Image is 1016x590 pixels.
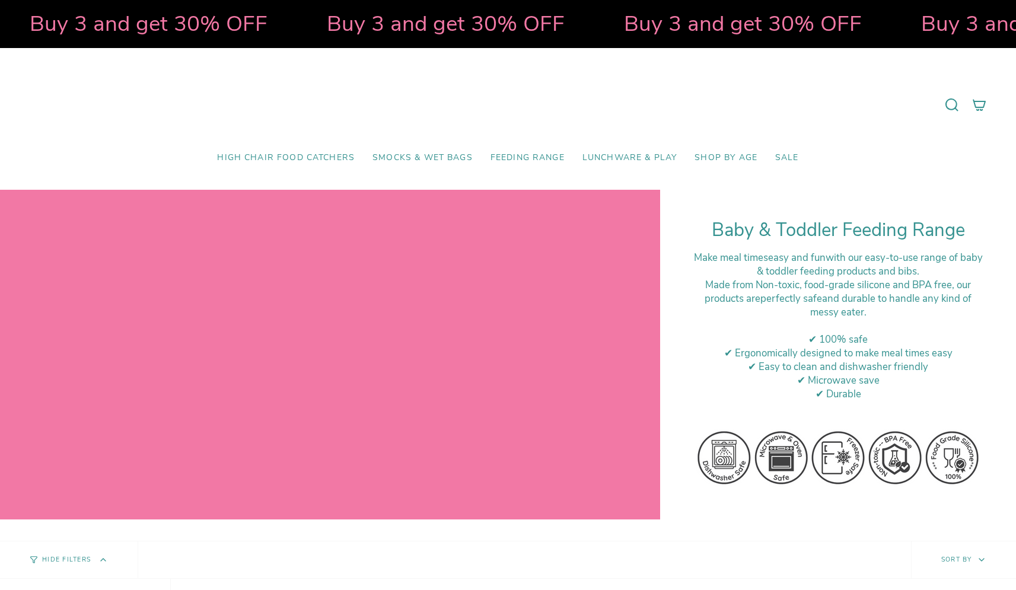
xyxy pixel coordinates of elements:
[911,541,1016,578] button: Sort by
[690,360,986,374] div: ✔ Easy to clean and dishwasher friendly
[690,219,986,241] h1: Baby & Toddler Feeding Range
[690,346,986,360] div: ✔ Ergonomically designed to make meal times easy
[364,144,482,172] a: Smocks & Wet Bags
[686,144,766,172] a: Shop by Age
[301,9,539,39] strong: Buy 3 and get 30% OFF
[695,153,757,163] span: Shop by Age
[690,251,986,278] div: Make meal times with our easy-to-use range of baby & toddler feeding products and bibs.
[775,153,799,163] span: SALE
[705,278,972,319] span: ade from Non-toxic, food-grade silicone and BPA free, our products are and durable to handle any ...
[690,387,986,401] div: ✔ Durable
[208,144,364,172] a: High Chair Food Catchers
[491,153,565,163] span: Feeding Range
[766,144,808,172] a: SALE
[4,9,241,39] strong: Buy 3 and get 30% OFF
[941,555,972,564] span: Sort by
[574,144,686,172] a: Lunchware & Play
[42,557,91,563] span: Hide Filters
[760,292,822,305] strong: perfectly safe
[768,251,826,264] strong: easy and fun
[598,9,836,39] strong: Buy 3 and get 30% OFF
[372,153,473,163] span: Smocks & Wet Bags
[482,144,574,172] a: Feeding Range
[690,333,986,346] div: ✔ 100% safe
[406,66,610,144] a: Mumma’s Little Helpers
[217,153,355,163] span: High Chair Food Catchers
[797,374,880,387] span: ✔ Microwave save
[582,153,677,163] span: Lunchware & Play
[690,278,986,319] div: M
